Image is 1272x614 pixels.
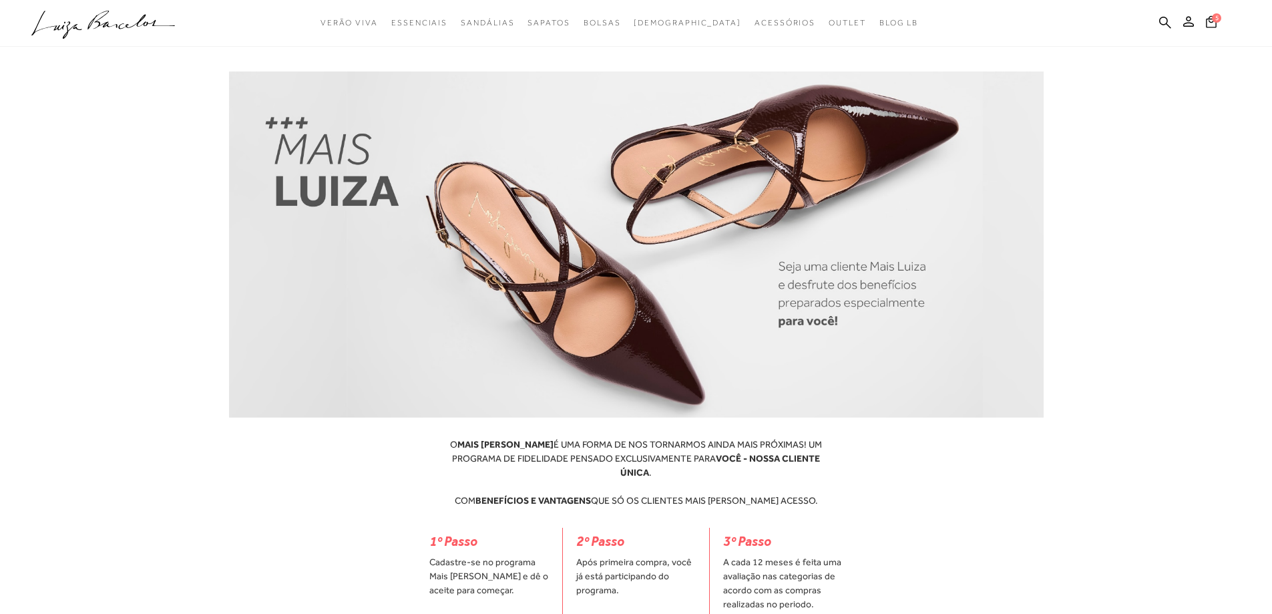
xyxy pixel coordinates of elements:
div: O É UMA FORMA DE NOS TORNARMOS AINDA MAIS PRÓXIMAS! UM PROGRAMA DE FIDELIDADE PENSADO EXCLUSIVAME... [436,438,837,508]
span: Cadastre-se no programa Mais [PERSON_NAME] e dê o aceite para começar. [429,555,549,597]
span: Após primeira compra, você já está participando do programa. [576,555,696,597]
a: noSubCategoriesText [391,11,447,35]
a: noSubCategoriesText [461,11,514,35]
span: 3º Passo [723,534,771,549]
span: Outlet [829,18,866,27]
b: MAIS [PERSON_NAME] [457,439,554,450]
a: noSubCategoriesText [527,11,570,35]
a: noSubCategoriesText [829,11,866,35]
span: Bolsas [584,18,621,27]
a: noSubCategoriesText [755,11,815,35]
a: noSubCategoriesText [584,11,621,35]
span: 2º Passo [576,534,624,549]
span: 1º Passo [429,534,477,549]
span: Sandálias [461,18,514,27]
span: [DEMOGRAPHIC_DATA] [634,18,741,27]
span: BLOG LB [879,18,918,27]
span: A cada 12 meses é feita uma avaliação nas categorias de acordo com as compras realizadas no periodo. [723,555,843,611]
b: BENEFÍCIOS E VANTAGENS [475,495,591,506]
span: Acessórios [755,18,815,27]
button: 5 [1202,15,1221,33]
span: Verão Viva [321,18,378,27]
a: BLOG LB [879,11,918,35]
b: VOCÊ - NOSSA CLIENTE ÚNICA [620,453,820,478]
span: Sapatos [527,18,570,27]
span: 5 [1212,13,1221,23]
a: noSubCategoriesText [321,11,378,35]
span: Essenciais [391,18,447,27]
img: /general/MAISLUIZA220725DESK.png [229,71,1044,418]
a: noSubCategoriesText [634,11,741,35]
